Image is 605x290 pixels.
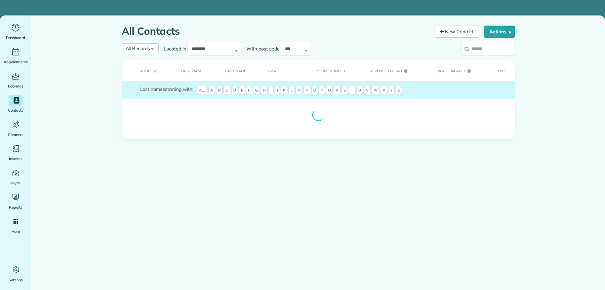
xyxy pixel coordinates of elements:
[208,86,215,95] span: A
[253,86,260,95] span: G
[356,86,363,95] span: U
[372,86,380,95] span: W
[359,60,424,81] th: Revenue to Date
[381,86,387,95] span: X
[269,86,274,95] span: I
[341,86,348,95] span: S
[10,180,22,186] span: Payroll
[258,60,306,81] th: Email
[388,86,395,95] span: Y
[197,86,208,95] span: All
[364,86,371,95] span: V
[3,95,29,114] a: Contacts
[3,119,29,138] a: Cleaners
[3,192,29,211] a: Reports
[319,86,325,95] span: P
[435,26,479,38] a: New Contact
[3,71,29,89] a: Bookings
[334,86,340,95] span: R
[261,86,268,95] span: H
[9,155,23,162] span: Invoices
[171,60,215,81] th: First Name
[311,86,318,95] span: O
[281,86,287,95] span: K
[295,86,302,95] span: M
[9,277,23,283] span: Settings
[349,86,355,95] span: T
[396,86,402,95] span: Z
[122,26,430,37] h1: All Contacts
[3,46,29,65] a: Appointments
[122,60,171,81] th: Address
[246,86,252,95] span: F
[126,45,150,51] span: All Records
[8,107,23,114] span: Contacts
[424,60,487,81] th: Unpaid Balance
[140,86,165,92] span: Last names
[487,60,515,81] th: Type
[8,131,23,138] span: Cleaners
[306,60,359,81] th: Phone number
[9,204,23,211] span: Reports
[6,34,25,41] span: Dashboard
[8,83,24,89] span: Bookings
[216,86,223,95] span: B
[11,228,20,235] span: More
[484,26,515,38] button: Actions
[275,86,280,95] span: J
[304,86,310,95] span: N
[215,60,258,81] th: Last Name
[4,59,28,65] span: Appointments
[239,86,245,95] span: E
[140,86,193,93] label: starting with:
[159,45,188,52] label: Located in
[288,86,294,95] span: L
[241,45,281,52] label: With post code
[224,86,230,95] span: C
[326,86,333,95] span: Q
[3,143,29,162] a: Invoices
[3,168,29,186] a: Payroll
[231,86,238,95] span: D
[3,22,29,41] a: Dashboard
[3,264,29,283] a: Settings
